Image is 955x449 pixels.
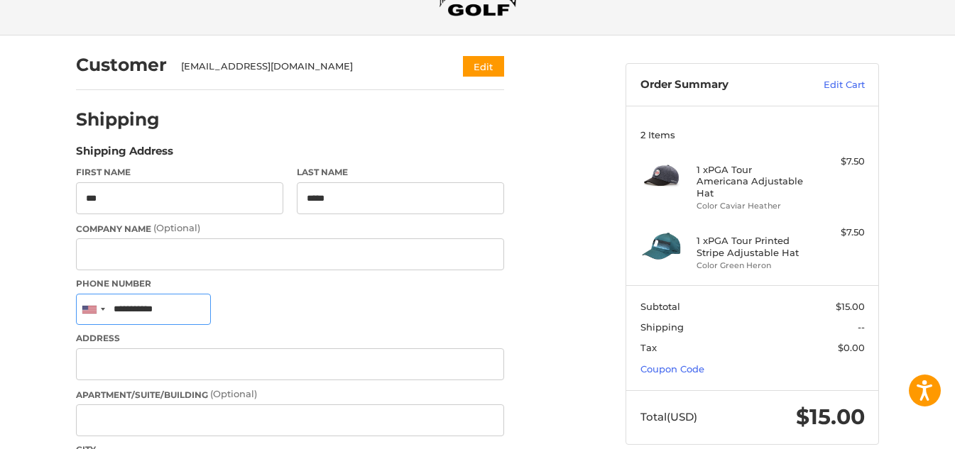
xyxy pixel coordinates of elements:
[210,388,257,399] small: (Optional)
[640,301,680,312] span: Subtotal
[836,301,865,312] span: $15.00
[77,294,109,325] div: United States: +1
[697,235,805,258] h4: 1 x PGA Tour Printed Stripe Adjustable Hat
[640,363,704,375] a: Coupon Code
[76,221,504,235] label: Company Name
[76,332,504,345] label: Address
[181,60,436,74] div: [EMAIL_ADDRESS][DOMAIN_NAME]
[838,342,865,353] span: $0.00
[76,109,160,131] h2: Shipping
[76,166,283,179] label: First Name
[640,78,793,92] h3: Order Summary
[640,410,697,423] span: Total (USD)
[153,222,200,233] small: (Optional)
[297,166,504,179] label: Last Name
[809,155,865,169] div: $7.50
[76,54,167,76] h2: Customer
[463,56,504,77] button: Edit
[796,404,865,430] span: $15.00
[76,277,504,290] label: Phone Number
[640,321,684,333] span: Shipping
[640,342,657,353] span: Tax
[793,78,865,92] a: Edit Cart
[697,260,805,272] li: Color Green Heron
[697,164,805,199] h4: 1 x PGA Tour Americana Adjustable Hat
[697,200,805,212] li: Color Caviar Heather
[640,129,865,140] h3: 2 Items
[858,321,865,333] span: --
[76,143,173,166] legend: Shipping Address
[838,411,955,449] iframe: Google Customer Reviews
[809,226,865,240] div: $7.50
[76,387,504,401] label: Apartment/Suite/Building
